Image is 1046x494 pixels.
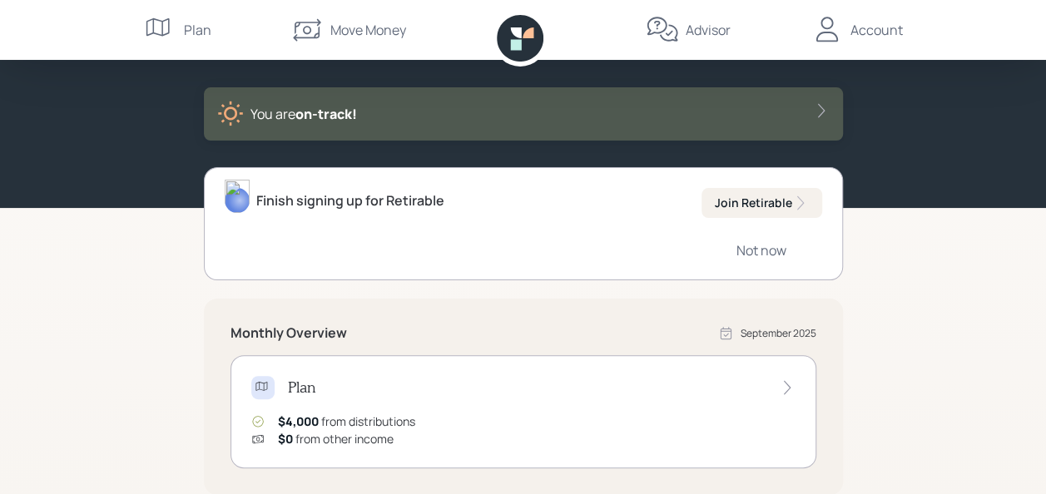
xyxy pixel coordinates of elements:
span: on‑track! [295,105,357,123]
img: james-distasi-headshot.png [225,180,250,213]
div: Plan [184,20,211,40]
span: $0 [278,431,293,447]
div: September 2025 [741,326,816,341]
div: Not now [736,241,786,259]
div: Move Money [330,20,406,40]
div: Advisor [686,20,731,40]
div: Join Retirable [715,195,809,211]
div: from distributions [278,412,415,430]
h5: Monthly Overview [231,325,347,341]
h4: Plan [288,378,315,397]
div: from other income [278,430,394,447]
img: sunny-XHVQM73Q.digested.png [217,101,244,127]
button: Join Retirable [701,188,822,218]
div: Finish signing up for Retirable [256,190,444,210]
span: $4,000 [278,413,319,429]
div: You are [250,104,357,124]
div: Account [850,20,903,40]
